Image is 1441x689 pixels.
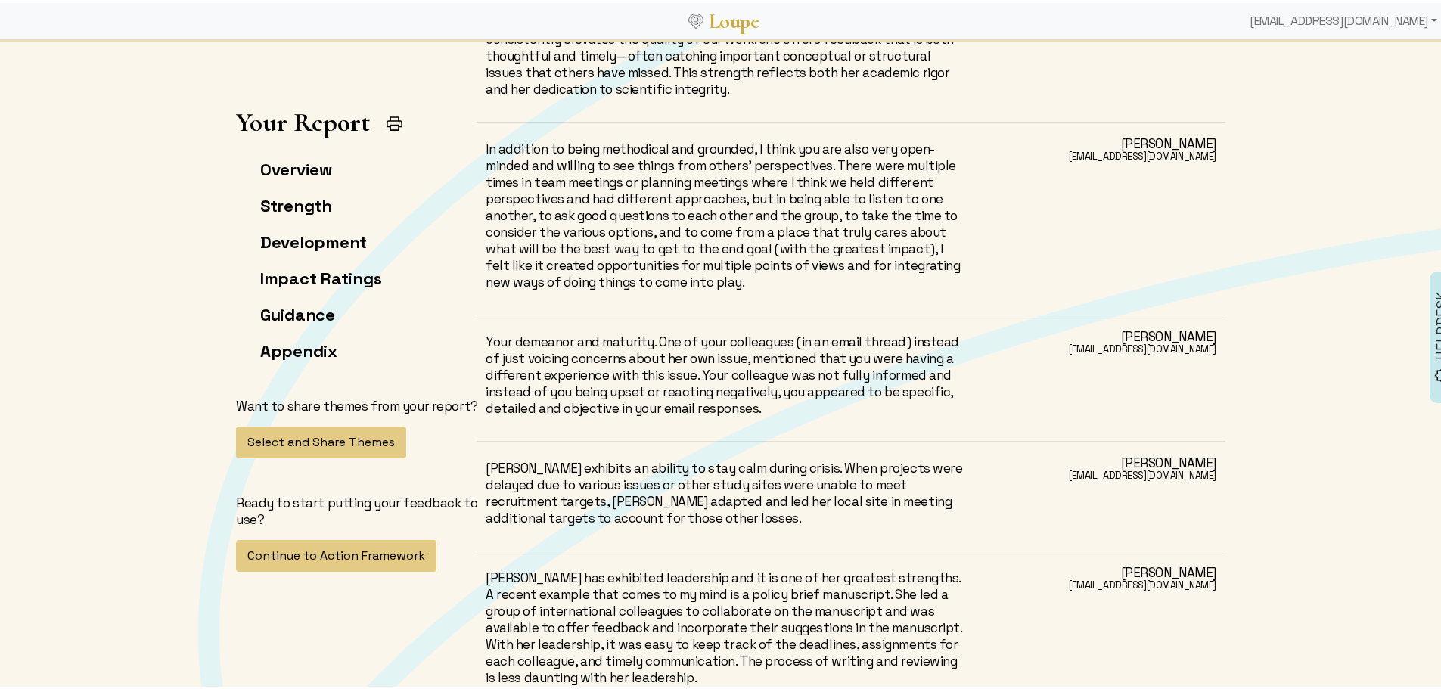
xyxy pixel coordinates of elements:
[1069,576,1216,588] span: [EMAIL_ADDRESS][DOMAIN_NAME]
[379,105,410,136] button: Print Report
[985,331,1216,337] span: [PERSON_NAME]
[236,424,406,455] button: Select and Share Themes
[236,395,483,411] p: Want to share themes from your report?
[486,457,967,523] div: [PERSON_NAME] exhibits an ability to stay calm during crisis. When projects were delayed due to v...
[385,111,404,130] img: Print Icon
[260,337,337,358] a: Appendix
[985,566,1216,573] span: [PERSON_NAME]
[236,104,483,569] app-left-page-nav: Your Report
[236,537,436,569] button: Continue to Action Framework
[703,5,764,33] a: Loupe
[236,104,370,135] h1: Your Report
[260,192,332,213] a: Strength
[985,138,1216,144] span: [PERSON_NAME]
[486,331,967,414] div: Your demeanor and maturity. One of your colleagues (in an email thread) instead of just voicing c...
[985,457,1216,463] span: [PERSON_NAME]
[236,492,483,525] p: Ready to start putting your feedback to use?
[260,265,381,286] a: Impact Ratings
[1069,466,1216,479] span: [EMAIL_ADDRESS][DOMAIN_NAME]
[260,156,332,177] a: Overview
[260,301,335,322] a: Guidance
[1069,147,1216,160] span: [EMAIL_ADDRESS][DOMAIN_NAME]
[486,138,967,287] div: In addition to being methodical and grounded, I think you are also very open-minded and willing t...
[486,566,967,683] div: [PERSON_NAME] has exhibited leadership and it is one of her greatest strengths. A recent example ...
[260,228,367,250] a: Development
[688,11,703,26] img: Loupe Logo
[1069,340,1216,352] span: [EMAIL_ADDRESS][DOMAIN_NAME]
